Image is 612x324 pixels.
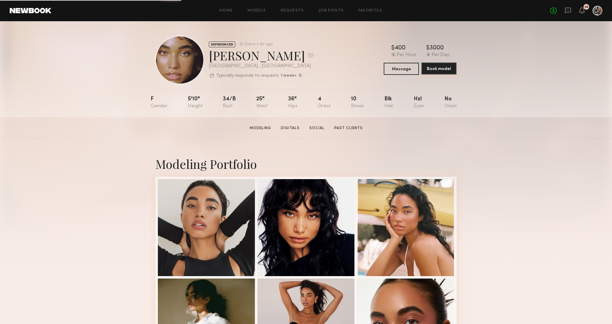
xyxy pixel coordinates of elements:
div: 400 [395,45,406,51]
div: 5'10" [188,96,202,109]
div: Per Day [432,52,449,58]
div: Blk [384,96,393,109]
div: [PERSON_NAME] [209,47,314,63]
div: 36" [288,96,297,109]
div: 36 [584,5,588,9]
div: Modeling Portfolio [155,156,457,172]
div: No [444,96,457,109]
div: $ [426,45,430,51]
div: 10 [351,96,364,109]
div: EXPERIENCED [209,42,235,47]
a: Models [247,9,266,13]
a: Past Clients [332,125,365,131]
div: $ [391,45,395,51]
div: 3000 [430,45,444,51]
div: [GEOGRAPHIC_DATA] , [GEOGRAPHIC_DATA] [209,64,314,69]
div: 4 [318,96,331,109]
a: Requests [281,9,304,13]
a: Digitals [278,125,302,131]
div: Per Hour [397,52,416,58]
a: Social [307,125,327,131]
b: 1 week+ [280,74,297,78]
a: Favorites [358,9,382,13]
a: Modeling [247,125,274,131]
button: Book model [421,62,457,75]
div: F [151,96,168,109]
div: 34/b [223,96,236,109]
a: Home [219,9,233,13]
a: Job Posts [319,9,344,13]
div: 25" [256,96,268,109]
button: Message [384,63,419,75]
p: Typically responds to requests [216,74,279,78]
div: Hzl [414,96,424,109]
div: Online < 1hr ago [244,42,273,46]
